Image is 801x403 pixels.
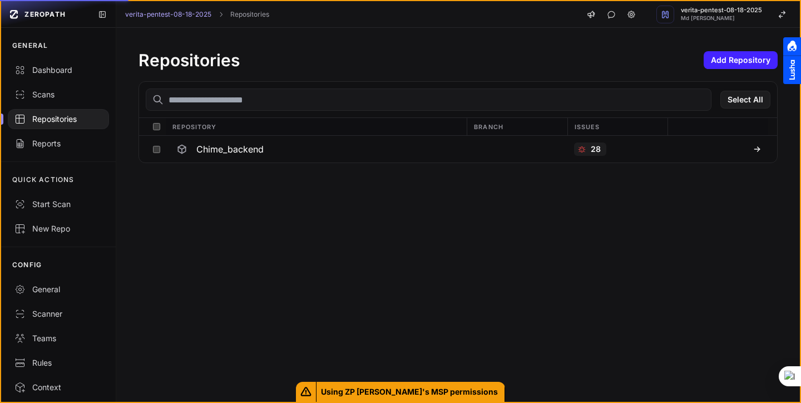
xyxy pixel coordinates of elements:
a: Scanner [1,302,116,326]
div: Dashboard [14,65,102,76]
a: Dashboard [1,58,116,82]
div: Repositories [14,114,102,125]
a: verita-pentest-08-18-2025 [125,10,211,19]
p: 28 [591,144,601,155]
a: Reports [1,131,116,156]
a: Teams [1,326,116,351]
h3: Chime_backend [196,142,264,156]
span: Using ZP [PERSON_NAME]'s MSP permissions [317,382,505,402]
a: Scans [1,82,116,107]
div: Repository [166,118,467,135]
a: ZEROPATH [6,6,89,23]
a: Repositories [230,10,269,19]
button: Chime_backend [165,136,467,163]
h1: Repositories [139,50,240,70]
button: Select All [720,91,770,109]
div: Rules [14,357,102,368]
span: ZEROPATH [24,10,66,19]
p: QUICK ACTIONS [12,175,75,184]
div: New Repo [14,223,102,234]
div: Context [14,382,102,393]
button: verita-pentest-08-18-2025 Md [PERSON_NAME] [650,1,800,28]
nav: breadcrumb [125,10,269,19]
div: Chime_backend 28 [139,136,777,163]
div: Scans [14,89,102,100]
a: Rules [1,351,116,375]
div: General [14,284,102,295]
p: CONFIG [12,261,42,269]
div: Scanner [14,308,102,320]
span: verita-pentest-08-18-2025 [681,7,762,13]
button: Add Repository [704,51,778,69]
div: Branch [467,118,567,135]
a: New Repo [1,217,116,241]
div: Issues [567,118,668,135]
a: Repositories [1,107,116,131]
a: Context [1,375,116,400]
button: Start Scan [1,192,116,217]
svg: chevron right, [217,11,225,18]
a: General [1,277,116,302]
p: GENERAL [12,41,48,50]
div: Start Scan [14,199,102,210]
div: Teams [14,333,102,344]
div: Reports [14,138,102,149]
span: Md [PERSON_NAME] [681,16,762,21]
